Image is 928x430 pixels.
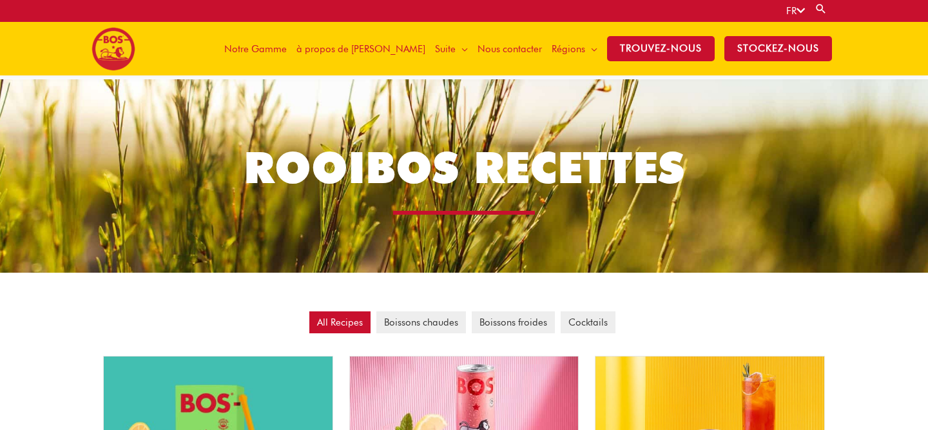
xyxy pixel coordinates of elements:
li: All Recipes [309,311,371,333]
li: Boissons froides [472,311,555,333]
a: Search button [815,3,827,15]
li: Boissons chaudes [376,311,466,333]
span: Suite [435,30,456,68]
h1: Rooibos Recettes [111,137,818,198]
a: TROUVEZ-NOUS [603,22,720,75]
li: Cocktails [561,311,615,333]
a: Notre Gamme [220,22,292,75]
nav: Site Navigation [210,22,837,75]
span: à propos de [PERSON_NAME] [296,30,425,68]
span: Nous contacter [478,30,542,68]
a: Nous contacter [473,22,547,75]
img: BOS logo finals-200px [92,27,135,71]
span: stockez-nous [724,36,832,61]
a: à propos de [PERSON_NAME] [292,22,430,75]
a: Suite [430,22,473,75]
a: Régions [547,22,603,75]
span: Notre Gamme [224,30,287,68]
span: TROUVEZ-NOUS [607,36,715,61]
span: Régions [552,30,585,68]
a: FR [786,5,805,17]
a: stockez-nous [720,22,837,75]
